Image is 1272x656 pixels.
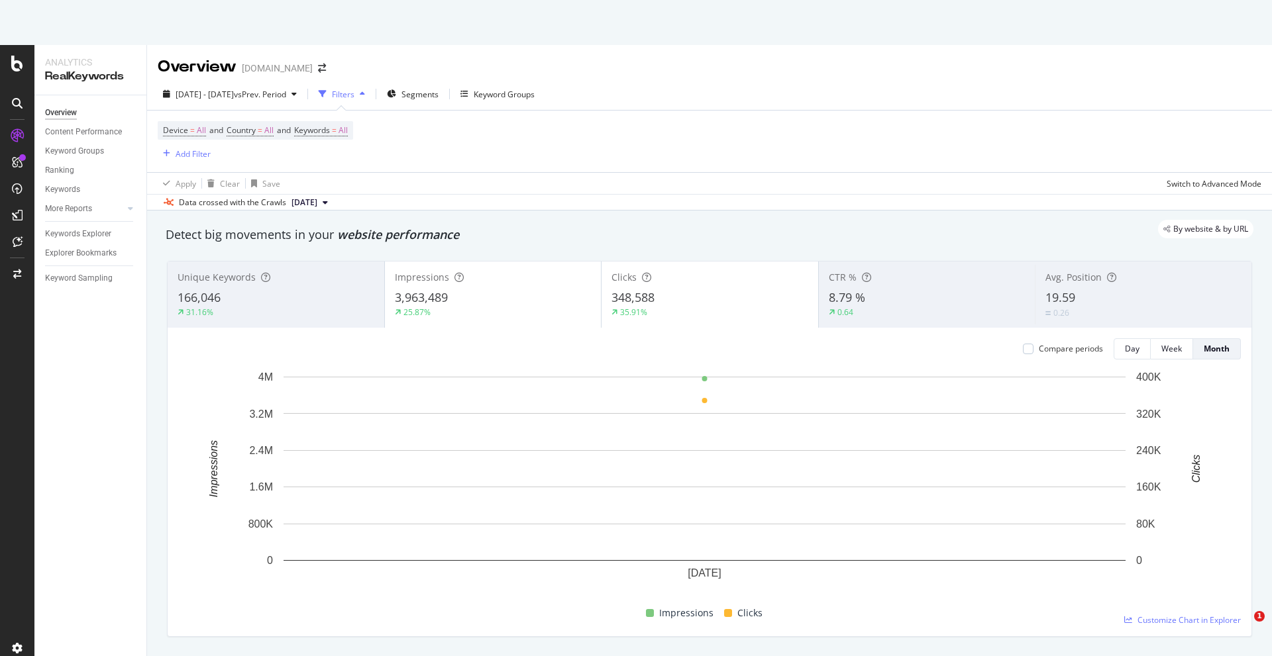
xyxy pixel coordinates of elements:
span: All [197,121,206,140]
span: = [190,124,195,136]
text: 800K [248,518,274,530]
a: Content Performance [45,125,137,139]
div: Explorer Bookmarks [45,246,117,260]
span: Segments [401,89,439,100]
span: CTR % [829,271,857,283]
text: 400K [1136,371,1161,383]
text: 160K [1136,481,1161,492]
div: Analytics [45,56,136,69]
span: = [332,124,337,136]
a: Explorer Bookmarks [45,246,137,260]
text: 1.6M [249,481,273,492]
button: Save [246,173,280,194]
span: Clicks [611,271,637,283]
a: Overview [45,106,137,120]
span: All [339,121,348,140]
div: arrow-right-arrow-left [318,64,326,73]
div: [DOMAIN_NAME] [242,62,313,75]
text: 4M [258,371,273,383]
span: 1 [1254,611,1265,622]
div: 0.26 [1053,307,1069,318]
span: Impressions [395,271,449,283]
div: Week [1161,343,1182,354]
span: = [258,124,262,136]
div: legacy label [1158,220,1253,238]
text: 2.4M [249,445,273,456]
div: Keyword Groups [474,89,535,100]
a: Keyword Groups [45,144,137,158]
text: Impressions [208,440,219,497]
iframe: Intercom live chat [1227,611,1259,643]
text: 3.2M [249,408,273,419]
button: Day [1114,338,1151,359]
div: Clear [220,178,240,189]
span: Country [227,124,256,136]
span: Unique Keywords [178,271,256,283]
div: Add Filter [176,148,211,160]
span: 348,588 [611,289,655,305]
div: 0.64 [837,306,853,318]
svg: A chart. [178,370,1231,600]
img: Equal [1045,311,1051,315]
div: 35.91% [620,306,647,318]
div: Compare periods [1039,343,1103,354]
div: Overview [158,56,237,78]
div: Keyword Groups [45,144,104,158]
span: 19.59 [1045,289,1075,305]
button: Filters [313,83,370,105]
button: Clear [202,173,240,194]
button: Add Filter [158,146,211,162]
div: 31.16% [186,306,213,318]
span: Clicks [737,605,763,621]
div: Filters [332,89,354,100]
span: Customize Chart in Explorer [1138,614,1241,626]
span: 166,046 [178,289,221,305]
span: 3,963,489 [395,289,448,305]
div: 25.87% [403,306,431,318]
button: [DATE] [286,195,333,211]
div: More Reports [45,202,92,216]
span: Keywords [294,124,330,136]
div: Switch to Advanced Mode [1167,178,1261,189]
a: More Reports [45,202,124,216]
text: 320K [1136,408,1161,419]
a: Ranking [45,164,137,177]
span: Avg. Position [1045,271,1102,283]
span: [DATE] - [DATE] [176,89,234,100]
text: 80K [1136,518,1155,530]
div: Month [1204,343,1230,354]
span: Device [163,124,188,136]
span: 8.79 % [829,289,865,305]
text: 0 [267,555,273,566]
div: Keyword Sampling [45,271,113,285]
button: [DATE] - [DATE]vsPrev. Period [158,83,302,105]
button: Month [1193,338,1241,359]
div: Day [1125,343,1139,354]
a: Keywords Explorer [45,227,137,241]
button: Week [1151,338,1193,359]
button: Keyword Groups [455,83,540,105]
a: Keyword Sampling [45,271,137,285]
text: 0 [1136,555,1142,566]
button: Segments [382,83,444,105]
text: Clicks [1191,455,1202,483]
span: and [209,124,223,136]
span: By website & by URL [1173,225,1248,233]
div: Content Performance [45,125,122,139]
text: [DATE] [688,567,721,579]
span: Impressions [659,605,714,621]
div: Apply [176,178,196,189]
span: and [277,124,291,136]
a: Keywords [45,183,137,197]
div: Data crossed with the Crawls [179,197,286,209]
span: vs Prev. Period [234,89,286,100]
span: 2025 Mar. 27th [291,197,317,209]
div: Keywords Explorer [45,227,111,241]
div: Save [262,178,280,189]
button: Switch to Advanced Mode [1161,173,1261,194]
div: Keywords [45,183,80,197]
div: Overview [45,106,77,120]
div: Ranking [45,164,74,177]
span: All [264,121,274,140]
